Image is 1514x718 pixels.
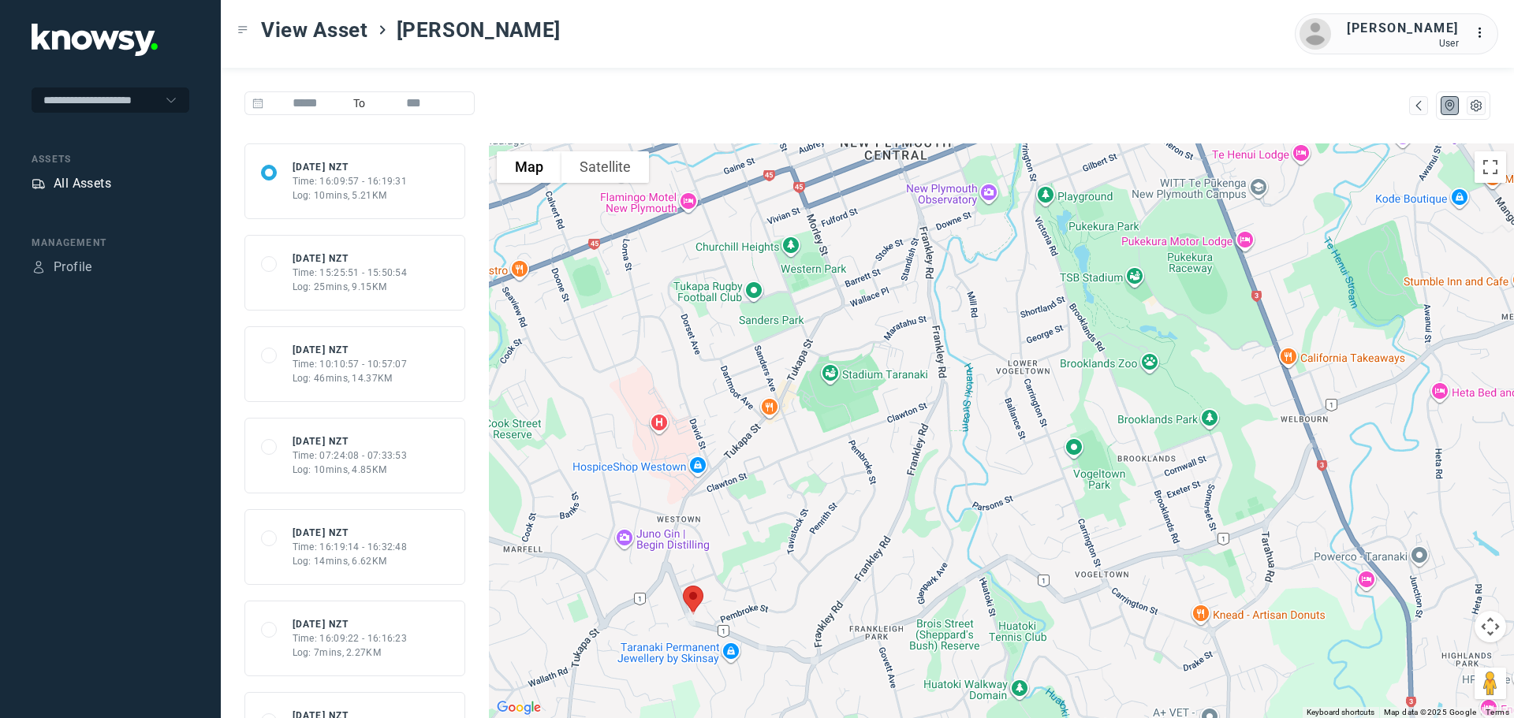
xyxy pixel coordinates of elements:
[1486,708,1509,716] a: Terms (opens in new tab)
[493,698,545,718] a: Open this area in Google Maps (opens a new window)
[347,91,372,115] span: To
[261,16,368,44] span: View Asset
[1475,151,1506,183] button: Toggle fullscreen view
[293,448,408,463] div: Time: 07:24:08 - 07:33:53
[293,617,408,631] div: [DATE] NZT
[397,16,561,44] span: [PERSON_NAME]
[293,251,408,266] div: [DATE] NZT
[1411,99,1426,113] div: Map
[293,343,408,357] div: [DATE] NZT
[293,526,408,540] div: [DATE] NZT
[293,371,408,385] div: Log: 46mins, 14.37KM
[293,540,408,554] div: Time: 16:19:14 - 16:32:48
[293,434,408,448] div: [DATE] NZT
[237,24,248,35] div: Toggle Menu
[1307,707,1374,718] button: Keyboard shortcuts
[293,280,408,294] div: Log: 25mins, 9.15KM
[293,174,408,188] div: Time: 16:09:57 - 16:19:31
[1347,19,1459,38] div: [PERSON_NAME]
[1475,668,1506,699] button: Drag Pegman onto the map to open Street View
[32,24,158,56] img: Application Logo
[54,258,92,277] div: Profile
[1469,99,1483,113] div: List
[32,236,189,250] div: Management
[32,177,46,191] div: Assets
[1384,708,1476,716] span: Map data ©2025 Google
[293,160,408,174] div: [DATE] NZT
[1475,611,1506,642] button: Map camera controls
[1347,38,1459,49] div: User
[293,554,408,568] div: Log: 14mins, 6.62KM
[1475,27,1491,39] tspan: ...
[293,463,408,477] div: Log: 10mins, 4.85KM
[1300,18,1331,50] img: avatar.png
[561,151,649,183] button: Show satellite imagery
[293,645,408,660] div: Log: 7mins, 2.27KM
[376,24,389,36] div: >
[293,266,408,280] div: Time: 15:25:51 - 15:50:54
[32,258,92,277] a: ProfileProfile
[32,260,46,274] div: Profile
[32,152,189,166] div: Assets
[1475,24,1493,43] div: :
[1443,99,1457,113] div: Map
[32,174,111,193] a: AssetsAll Assets
[293,188,408,203] div: Log: 10mins, 5.21KM
[54,174,111,193] div: All Assets
[497,151,561,183] button: Show street map
[293,631,408,645] div: Time: 16:09:22 - 16:16:23
[293,357,408,371] div: Time: 10:10:57 - 10:57:07
[493,698,545,718] img: Google
[1475,24,1493,45] div: :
